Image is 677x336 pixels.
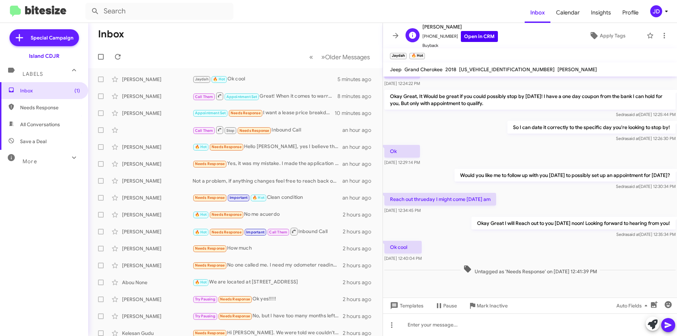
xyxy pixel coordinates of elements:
[10,29,79,46] a: Special Campaign
[459,66,555,73] span: [US_VEHICLE_IDENTIFICATION_NUMBER]
[443,299,457,312] span: Pause
[335,110,377,117] div: 10 minutes ago
[342,194,377,201] div: an hour ago
[122,160,193,167] div: [PERSON_NAME]
[384,241,422,253] p: Ok cool
[122,93,193,100] div: [PERSON_NAME]
[384,208,421,213] span: [DATE] 12:34:45 PM
[384,256,422,261] span: [DATE] 12:40:04 PM
[384,90,676,110] p: Okay Great, It Would be great if you could possibly stop by [DATE]! I have a one day coupon from ...
[571,29,643,42] button: Apply Tags
[525,2,550,23] span: Inbox
[239,128,269,133] span: Needs Response
[343,228,377,235] div: 2 hours ago
[20,104,80,111] span: Needs Response
[193,261,343,269] div: No one called me. I need my odometer reading 🙏🏼 please
[193,177,342,184] div: Not a problem, if anything changes feel free to reach back out to us! we would love to earn your ...
[193,312,343,320] div: No, but I have too many months left on my lease
[455,169,676,182] p: Would you like me to follow up with you [DATE] to possibly set up an appointment for [DATE]?
[230,195,248,200] span: Important
[212,212,242,217] span: Needs Response
[122,76,193,83] div: [PERSON_NAME]
[317,50,374,64] button: Next
[193,295,343,303] div: Ok yes!!!!!
[343,211,377,218] div: 2 hours ago
[195,280,207,285] span: 🔥 Hot
[193,160,342,168] div: Yes, it was my mistake. I made the application because I thought it was for refinancing. I alread...
[195,297,215,301] span: Try Pausing
[122,110,193,117] div: [PERSON_NAME]
[195,161,225,166] span: Needs Response
[463,299,513,312] button: Mark Inactive
[193,126,342,134] div: Inbound Call
[29,53,60,60] div: Island CDJR
[195,263,225,268] span: Needs Response
[343,296,377,303] div: 2 hours ago
[193,227,343,236] div: Inbound Call
[422,31,498,42] span: [PHONE_NUMBER]
[627,112,639,117] span: said at
[20,121,60,128] span: All Conversations
[585,2,617,23] a: Insights
[477,299,508,312] span: Mark Inactive
[644,5,669,17] button: JD
[195,111,226,115] span: Appointment Set
[616,299,650,312] span: Auto Fields
[193,143,342,151] div: Hello [PERSON_NAME], yes I believe they did but I am in the process of purchasing a gladiator fro...
[246,230,264,234] span: Important
[445,66,456,73] span: 2018
[122,279,193,286] div: Abou None
[611,299,656,312] button: Auto Fields
[422,42,498,49] span: Buyback
[616,136,676,141] span: Sedra [DATE] 12:26:30 PM
[627,232,640,237] span: said at
[220,314,250,318] span: Needs Response
[409,53,425,59] small: 🔥 Hot
[122,228,193,235] div: [PERSON_NAME]
[193,92,337,100] div: Great! When it comes to warranties on our Vehicle, Its the easiest part!
[122,211,193,218] div: [PERSON_NAME]
[461,265,600,275] span: Untagged as 'Needs Response' on [DATE] 12:41:39 PM
[195,128,213,133] span: Call Them
[627,184,639,189] span: said at
[600,29,626,42] span: Apply Tags
[23,71,43,77] span: Labels
[337,93,377,100] div: 8 minutes ago
[404,66,443,73] span: Grand Cherokee
[226,128,235,133] span: Stop
[193,75,337,83] div: Ok cool
[342,160,377,167] div: an hour ago
[650,5,662,17] div: JD
[309,53,313,61] span: «
[122,194,193,201] div: [PERSON_NAME]
[471,217,676,230] p: Okay Great I will Reach out to you [DATE] noon! Looking forward to hearing from you!
[195,230,207,234] span: 🔥 Hot
[507,121,676,134] p: So I can date it correctly to the specific day you're looking to stop by!
[195,195,225,200] span: Needs Response
[390,66,402,73] span: Jeep
[342,177,377,184] div: an hour ago
[193,210,343,219] div: No me acuerdo
[122,262,193,269] div: [PERSON_NAME]
[226,94,257,99] span: Appointment Set
[269,230,287,234] span: Call Them
[31,34,73,41] span: Special Campaign
[557,66,597,73] span: [PERSON_NAME]
[461,31,498,42] a: Open in CRM
[617,2,644,23] a: Profile
[616,232,676,237] span: Sedra [DATE] 12:35:34 PM
[74,87,80,94] span: (1)
[193,109,335,117] div: I want a lease price breakdown
[325,53,370,61] span: Older Messages
[343,279,377,286] div: 2 hours ago
[231,111,261,115] span: Needs Response
[384,145,420,158] p: Ok
[343,245,377,252] div: 2 hours ago
[550,2,585,23] a: Calendar
[627,136,639,141] span: said at
[122,245,193,252] div: [PERSON_NAME]
[422,23,498,31] span: [PERSON_NAME]
[98,29,124,40] h1: Inbox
